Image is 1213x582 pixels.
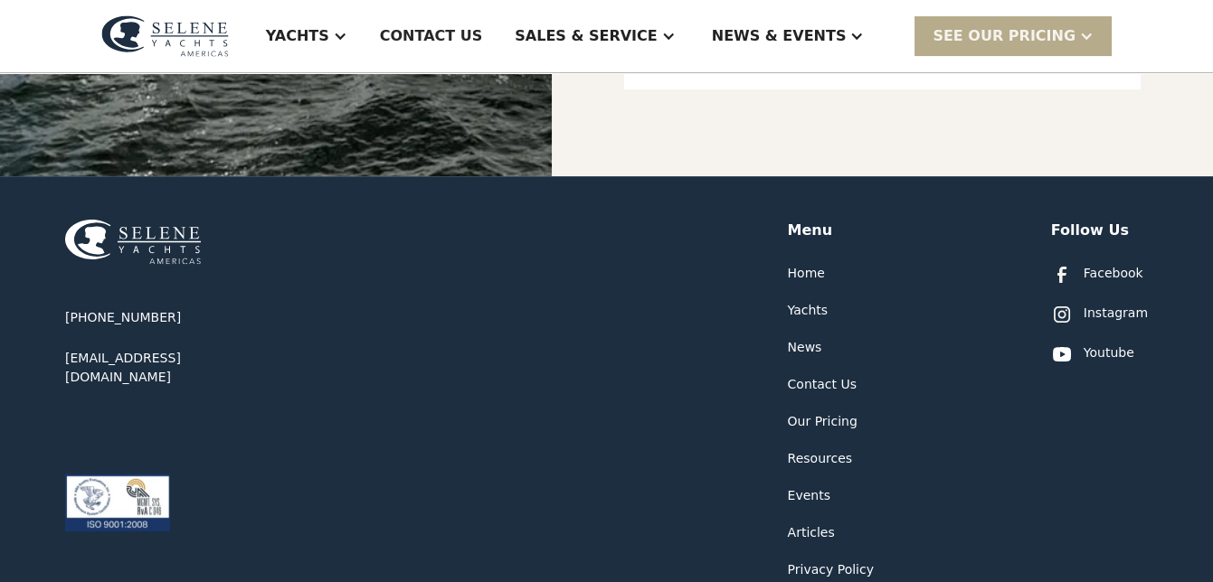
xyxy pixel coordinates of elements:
div: Contact US [380,25,483,47]
a: Youtube [1051,343,1134,365]
div: Yachts [266,25,329,47]
strong: I want to subscribe to your Newsletter. [21,450,286,465]
div: Instagram [1084,304,1148,323]
div: SEE Our Pricing [914,16,1112,55]
label: Please complete this required field. [5,296,444,313]
a: Our Pricing [788,412,858,431]
img: ISO 9001:2008 certification logos for ABS Quality Evaluations and RvA Management Systems. [65,474,170,531]
a: Facebook [1051,264,1143,286]
a: Yachts [788,301,829,320]
div: Follow Us [1051,220,1129,241]
div: Sales & Service [515,25,657,47]
img: logo [101,15,229,57]
span: Unsubscribe any time by clicking the link at the bottom of any message [5,450,444,482]
a: Instagram [1051,304,1148,325]
div: SEE Our Pricing [933,25,1076,47]
div: News & EVENTS [712,25,847,47]
a: Articles [788,523,835,542]
a: [EMAIL_ADDRESS][DOMAIN_NAME] [65,349,282,387]
div: Menu [788,220,833,241]
a: Privacy Policy [788,560,874,579]
a: News [788,338,822,357]
label: Please complete this required field. [5,206,444,222]
div: Facebook [1084,264,1143,283]
a: [PHONE_NUMBER] [65,308,181,327]
input: I want to subscribe to your Newsletter.Unsubscribe any time by clicking the link at the bottom of... [5,451,16,463]
a: Events [788,486,830,505]
a: Resources [788,449,853,468]
a: Home [788,264,825,283]
a: Contact Us [788,375,857,394]
label: Please complete this required field. [5,410,444,427]
div: Youtube [1084,343,1134,362]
